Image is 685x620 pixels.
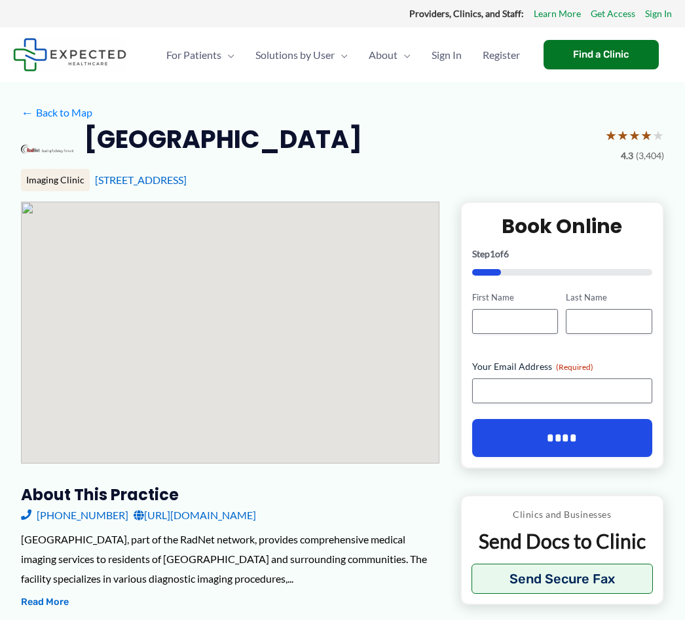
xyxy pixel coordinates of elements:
span: ← [21,106,33,119]
nav: Primary Site Navigation [156,32,530,78]
h3: About this practice [21,484,439,505]
a: [STREET_ADDRESS] [95,173,187,186]
a: Sign In [645,5,672,22]
a: Find a Clinic [544,40,659,69]
img: Expected Healthcare Logo - side, dark font, small [13,38,126,71]
button: Read More [21,594,69,610]
a: Sign In [421,32,472,78]
a: [URL][DOMAIN_NAME] [134,505,256,525]
strong: Providers, Clinics, and Staff: [409,8,524,19]
span: Sign In [432,32,462,78]
a: AboutMenu Toggle [358,32,421,78]
div: [GEOGRAPHIC_DATA], part of the RadNet network, provides comprehensive medical imaging services to... [21,530,439,588]
span: Register [483,32,520,78]
span: ★ [617,123,629,147]
a: [PHONE_NUMBER] [21,505,128,525]
span: Menu Toggle [398,32,411,78]
p: Clinics and Businesses [472,506,653,523]
label: Your Email Address [472,360,652,373]
span: 1 [490,248,495,259]
a: For PatientsMenu Toggle [156,32,245,78]
span: For Patients [166,32,221,78]
a: Learn More [534,5,581,22]
label: Last Name [566,291,652,304]
a: Register [472,32,530,78]
span: (Required) [556,362,593,372]
span: Menu Toggle [335,32,348,78]
a: ←Back to Map [21,103,92,122]
span: Menu Toggle [221,32,234,78]
span: About [369,32,398,78]
h2: [GEOGRAPHIC_DATA] [84,123,362,155]
span: ★ [605,123,617,147]
span: ★ [652,123,664,147]
span: ★ [629,123,640,147]
a: Solutions by UserMenu Toggle [245,32,358,78]
button: Send Secure Fax [472,564,653,594]
span: (3,404) [636,147,664,164]
span: 4.3 [621,147,633,164]
span: ★ [640,123,652,147]
h2: Book Online [472,213,652,239]
p: Step of [472,249,652,259]
label: First Name [472,291,559,304]
div: Imaging Clinic [21,169,90,191]
p: Send Docs to Clinic [472,528,653,554]
span: Solutions by User [255,32,335,78]
span: 6 [504,248,509,259]
a: Get Access [591,5,635,22]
